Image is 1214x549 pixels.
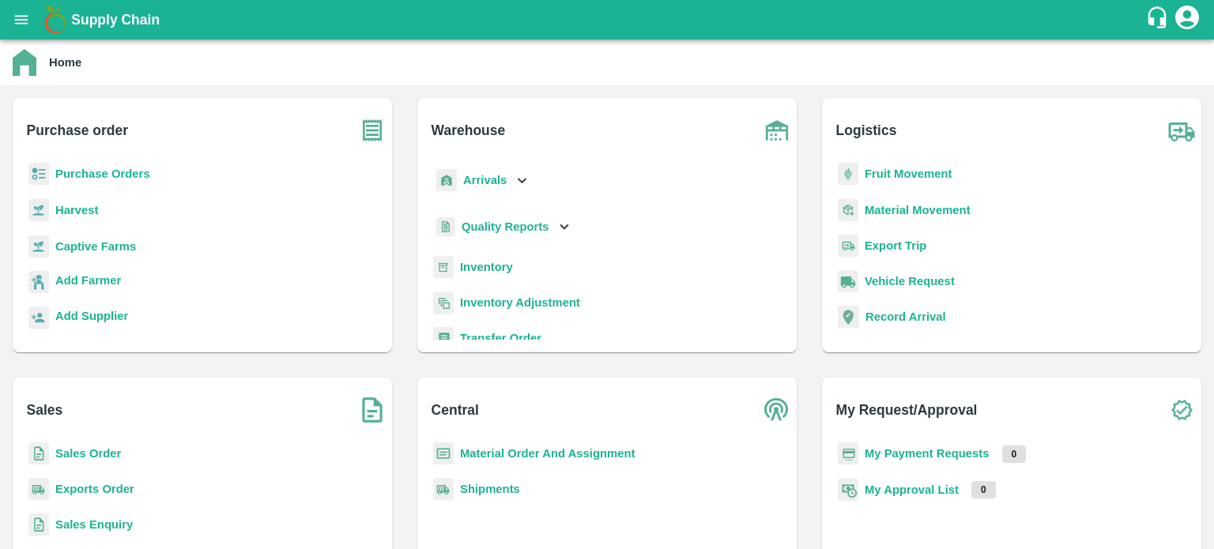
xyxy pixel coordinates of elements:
[353,390,392,430] img: soSales
[460,483,520,495] a: Shipments
[836,119,897,141] b: Logistics
[40,4,71,36] img: logo
[433,211,573,243] div: Quality Reports
[838,442,858,465] img: payment
[28,478,49,501] img: shipments
[433,163,531,198] div: Arrivals
[13,49,36,76] img: home
[865,239,926,252] a: Export Trip
[28,442,49,465] img: sales
[836,399,978,421] b: My Request/Approval
[55,274,121,287] b: Add Farmer
[838,198,858,222] img: material
[55,167,150,180] a: Purchase Orders
[55,307,128,329] a: Add Supplier
[865,275,955,288] a: Vehicle Request
[838,478,858,502] img: approval
[460,447,635,460] a: Material Order And Assignment
[433,256,454,279] img: whInventory
[432,399,479,421] b: Central
[71,9,1145,31] a: Supply Chain
[838,306,859,328] img: recordArrival
[436,169,457,192] img: whArrival
[353,111,392,150] img: purchase
[433,291,454,314] img: inventory
[463,174,507,186] b: Arrivals
[838,270,858,293] img: vehicle
[3,2,40,38] button: open drawer
[49,56,81,69] b: Home
[1145,6,1173,34] div: customer-support
[28,235,49,258] img: harvest
[971,481,996,498] p: 0
[460,332,541,344] a: Transfer Order
[865,204,971,216] a: Material Movement
[757,390,797,430] img: central
[28,306,49,329] img: supplier
[1173,3,1201,36] div: account of current user
[433,442,454,465] img: centralMaterial
[71,12,160,28] b: Supply Chain
[865,483,959,496] a: My Approval List
[55,518,133,531] a: Sales Enquiry
[27,399,63,421] b: Sales
[55,204,98,216] a: Harvest
[462,220,549,233] b: Quality Reports
[865,447,990,460] a: My Payment Requests
[28,198,49,222] img: harvest
[460,296,580,309] a: Inventory Adjustment
[55,272,121,293] a: Add Farmer
[55,447,121,460] a: Sales Order
[1002,446,1027,463] p: 0
[432,119,506,141] b: Warehouse
[55,310,128,322] b: Add Supplier
[28,271,49,294] img: farmer
[28,163,49,186] img: reciept
[865,167,952,180] a: Fruit Movement
[838,163,858,186] img: fruit
[838,235,858,258] img: delivery
[28,513,49,536] img: sales
[27,119,128,141] b: Purchase order
[433,327,454,350] img: whTransfer
[1162,111,1201,150] img: truck
[1162,390,1201,430] img: check
[55,240,136,253] a: Captive Farms
[460,261,513,273] a: Inventory
[55,483,134,495] a: Exports Order
[436,217,455,237] img: qualityReport
[757,111,797,150] img: warehouse
[865,310,946,323] a: Record Arrival
[433,478,454,501] img: shipments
